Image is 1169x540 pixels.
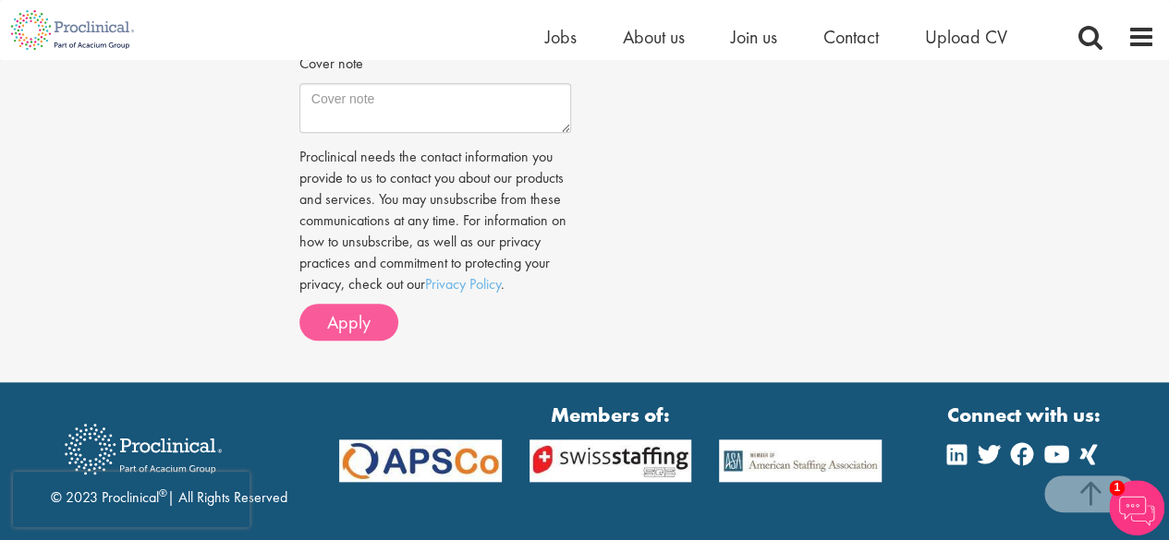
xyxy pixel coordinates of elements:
span: 1 [1109,480,1125,496]
a: Upload CV [925,25,1007,49]
a: Jobs [545,25,577,49]
img: APSCo [325,439,516,483]
iframe: reCAPTCHA [13,472,250,527]
img: APSCo [516,439,706,483]
a: Privacy Policy [425,274,501,294]
label: Cover note [299,47,363,75]
img: Proclinical Recruitment [51,411,236,487]
strong: Connect with us: [947,401,1104,429]
img: APSCo [705,439,895,483]
a: Contact [823,25,879,49]
strong: Members of: [339,401,883,429]
button: Apply [299,304,398,341]
span: Apply [327,310,371,334]
p: Proclinical needs the contact information you provide to us to contact you about our products and... [299,147,571,294]
img: Chatbot [1109,480,1164,535]
a: About us [623,25,685,49]
a: Join us [731,25,777,49]
div: © 2023 Proclinical | All Rights Reserved [51,410,287,509]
